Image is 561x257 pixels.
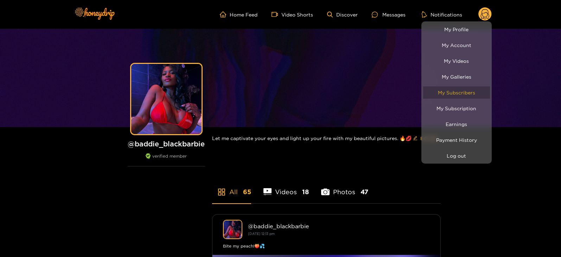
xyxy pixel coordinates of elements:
button: Log out [423,150,490,162]
a: My Profile [423,23,490,35]
a: My Account [423,39,490,51]
a: My Galleries [423,71,490,83]
a: My Subscription [423,102,490,114]
a: Payment History [423,134,490,146]
a: My Subscribers [423,86,490,99]
a: Earnings [423,118,490,130]
a: My Videos [423,55,490,67]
